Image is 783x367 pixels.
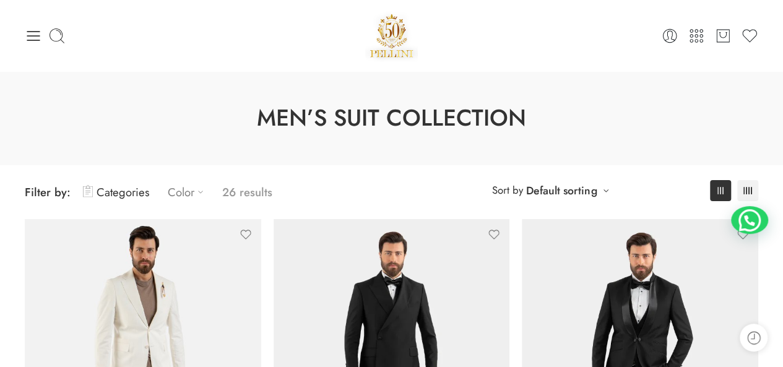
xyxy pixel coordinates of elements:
[168,178,210,207] a: Color
[492,180,523,201] span: Sort by
[83,178,149,207] a: Categories
[365,9,418,62] img: Pellini
[526,182,597,199] a: Default sorting
[31,102,752,134] h1: Men’s Suit Collection
[365,9,418,62] a: Pellini -
[714,27,732,45] a: Cart
[222,178,272,207] p: 26 results
[25,184,71,201] span: Filter by:
[661,27,678,45] a: Login / Register
[741,27,758,45] a: Wishlist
